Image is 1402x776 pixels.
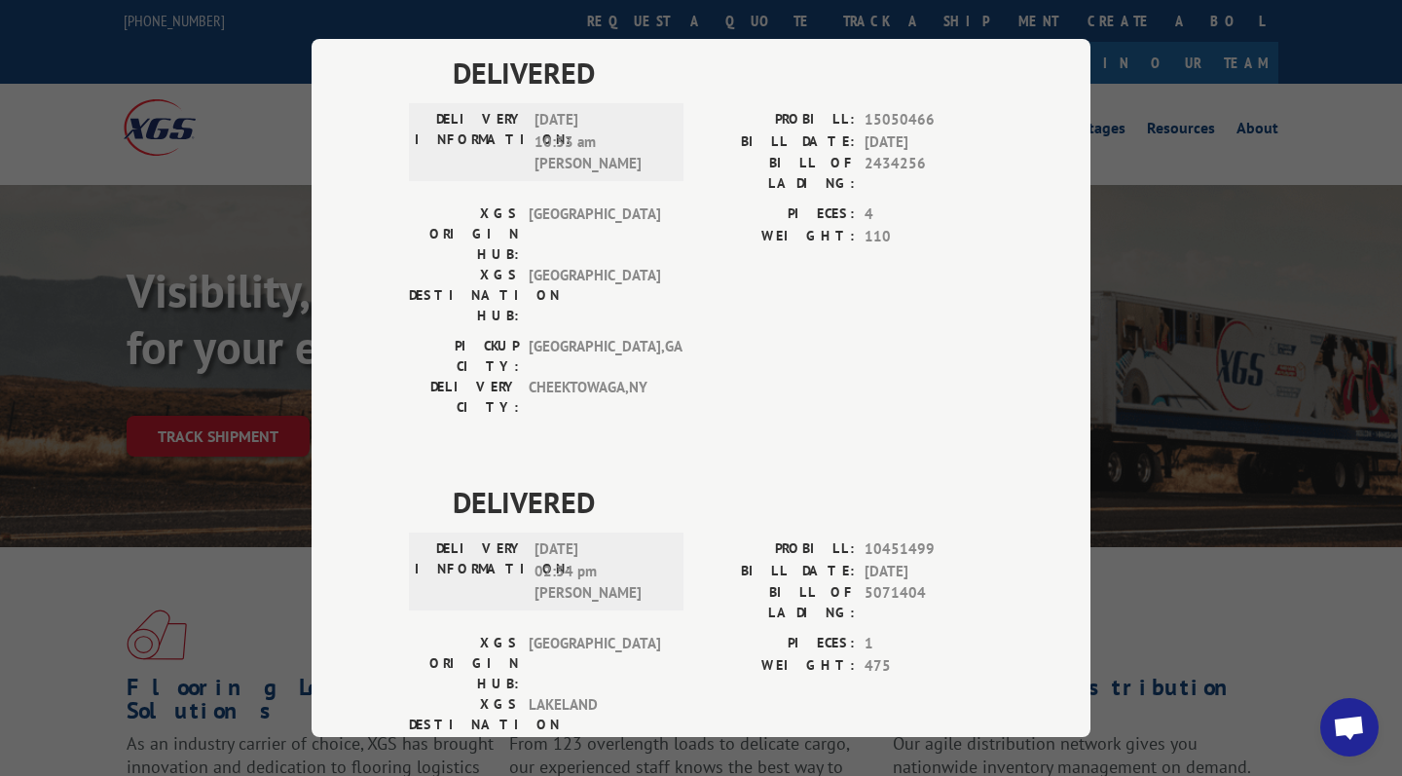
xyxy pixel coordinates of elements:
[701,153,855,194] label: BILL OF LADING:
[865,560,993,582] span: [DATE]
[529,377,660,418] span: CHEEKTOWAGA , NY
[453,51,993,94] span: DELIVERED
[409,265,519,326] label: XGS DESTINATION HUB:
[701,130,855,153] label: BILL DATE:
[415,538,525,605] label: DELIVERY INFORMATION:
[865,203,993,226] span: 4
[529,694,660,756] span: LAKELAND
[701,582,855,623] label: BILL OF LADING:
[865,633,993,655] span: 1
[409,694,519,756] label: XGS DESTINATION HUB:
[535,109,666,175] span: [DATE] 10:33 am [PERSON_NAME]
[865,109,993,131] span: 15050466
[415,109,525,175] label: DELIVERY INFORMATION:
[701,654,855,677] label: WEIGHT:
[535,538,666,605] span: [DATE] 02:34 pm [PERSON_NAME]
[701,109,855,131] label: PROBILL:
[1320,698,1379,757] a: Open chat
[701,560,855,582] label: BILL DATE:
[865,582,993,623] span: 5071404
[409,203,519,265] label: XGS ORIGIN HUB:
[865,538,993,561] span: 10451499
[529,265,660,326] span: [GEOGRAPHIC_DATA]
[409,336,519,377] label: PICKUP CITY:
[529,633,660,694] span: [GEOGRAPHIC_DATA]
[701,633,855,655] label: PIECES:
[701,203,855,226] label: PIECES:
[529,336,660,377] span: [GEOGRAPHIC_DATA] , GA
[453,480,993,524] span: DELIVERED
[701,538,855,561] label: PROBILL:
[865,130,993,153] span: [DATE]
[865,225,993,247] span: 110
[409,633,519,694] label: XGS ORIGIN HUB:
[529,203,660,265] span: [GEOGRAPHIC_DATA]
[865,654,993,677] span: 475
[865,153,993,194] span: 2434256
[701,225,855,247] label: WEIGHT:
[409,377,519,418] label: DELIVERY CITY:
